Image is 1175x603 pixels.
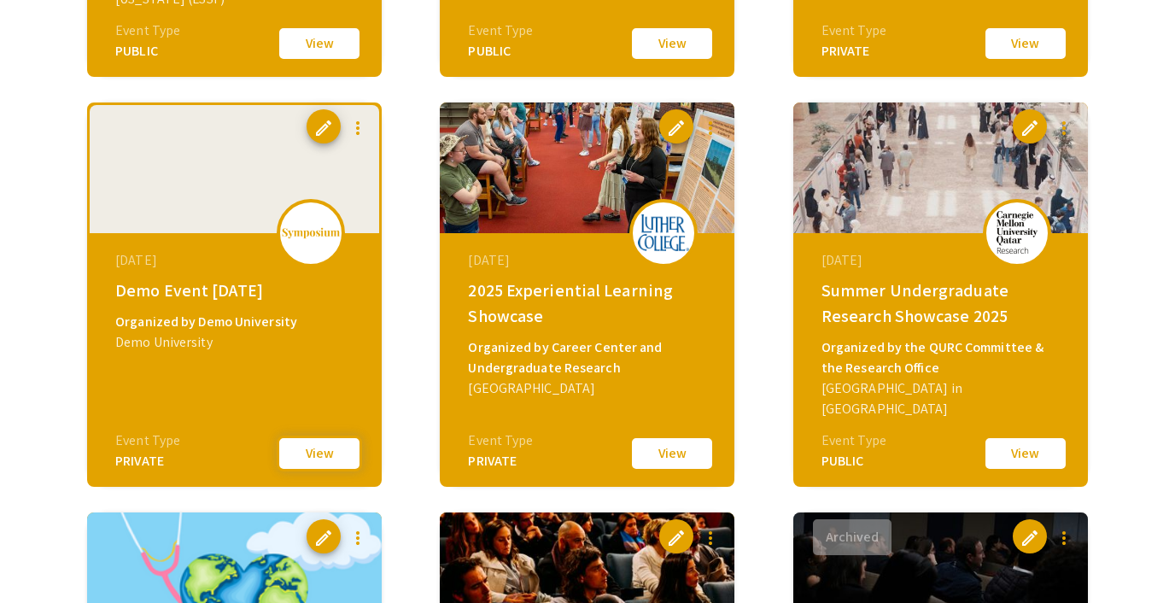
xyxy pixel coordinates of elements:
img: 2025-experiential-learning-showcase_eventCoverPhoto_3051d9__thumb.jpg [440,102,734,233]
div: [DATE] [468,250,710,271]
div: [GEOGRAPHIC_DATA] in [GEOGRAPHIC_DATA] [821,378,1064,419]
button: Archived [813,519,891,555]
button: View [983,436,1068,471]
div: PRIVATE [115,451,180,471]
div: 2025 Experiential Learning Showcase [468,278,710,329]
div: [DATE] [115,250,358,271]
img: summer-undergraduate-research-showcase-2025_eventLogo_367938_.png [991,211,1043,254]
span: edit [666,528,687,548]
div: Event Type [115,430,180,451]
img: logo_v2.png [281,227,341,239]
div: [DATE] [821,250,1064,271]
div: [GEOGRAPHIC_DATA] [468,378,710,399]
div: Event Type [821,20,886,41]
button: edit [307,109,341,143]
div: PUBLIC [468,41,533,61]
div: PRIVATE [821,41,886,61]
span: edit [1020,528,1040,548]
button: edit [659,519,693,553]
img: 2025-experiential-learning-showcase_eventLogo_377aea_.png [638,214,689,251]
button: edit [1013,519,1047,553]
div: PUBLIC [115,41,180,61]
div: Demo University [115,332,358,353]
button: edit [659,109,693,143]
div: Event Type [468,20,533,41]
button: edit [307,519,341,553]
div: Organized by Career Center and Undergraduate Research [468,337,710,378]
img: summer-undergraduate-research-showcase-2025_eventCoverPhoto_d7183b__thumb.jpg [793,102,1088,233]
span: edit [1020,118,1040,138]
mat-icon: more_vert [700,118,721,138]
span: edit [313,118,334,138]
div: Event Type [821,430,886,451]
div: PRIVATE [468,451,533,471]
button: View [277,436,362,471]
div: Demo Event [DATE] [115,278,358,303]
mat-icon: more_vert [348,118,368,138]
mat-icon: more_vert [348,528,368,548]
div: PUBLIC [821,451,886,471]
mat-icon: more_vert [1054,528,1074,548]
mat-icon: more_vert [700,528,721,548]
mat-icon: more_vert [1054,118,1074,138]
div: Organized by the QURC Committee & the Research Office [821,337,1064,378]
button: View [983,26,1068,61]
button: View [629,26,715,61]
button: View [629,436,715,471]
button: View [277,26,362,61]
div: Event Type [468,430,533,451]
div: Event Type [115,20,180,41]
span: edit [313,528,334,548]
span: edit [666,118,687,138]
div: Summer Undergraduate Research Showcase 2025 [821,278,1064,329]
div: Organized by Demo University [115,312,358,332]
button: edit [1013,109,1047,143]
